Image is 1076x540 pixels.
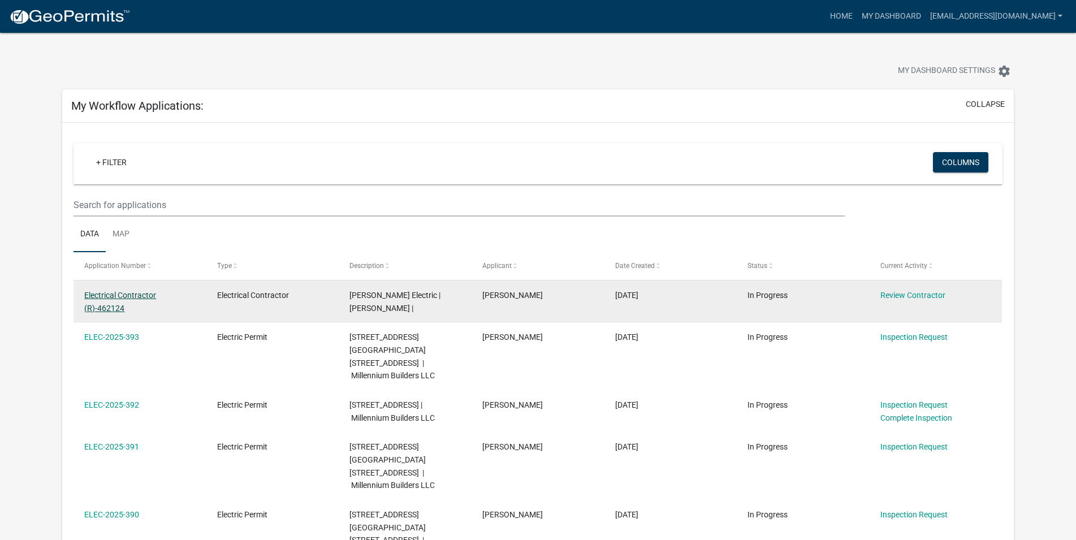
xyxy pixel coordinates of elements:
span: Electric Permit [217,400,267,409]
button: Columns [933,152,988,172]
a: ELEC-2025-391 [84,442,139,451]
a: Review Contractor [880,291,945,300]
a: Data [74,217,106,253]
span: Ben Marrs [482,291,543,300]
span: 2094 ASTER DRIVE 2094 Aster Drive lot 309 | Millennium Builders LLC [349,400,435,422]
span: 07/22/2025 [615,332,638,342]
span: Type [217,262,232,270]
span: Status [747,262,767,270]
span: Current Activity [880,262,927,270]
datatable-header-cell: Application Number [74,252,206,279]
span: Application Number [84,262,146,270]
span: Ben Marrs [482,442,543,451]
datatable-header-cell: Date Created [604,252,737,279]
a: Inspection Request [880,332,948,342]
i: settings [997,64,1011,78]
span: In Progress [747,291,788,300]
a: Home [826,6,857,27]
button: My Dashboard Settingssettings [889,60,1020,82]
datatable-header-cell: Applicant [472,252,604,279]
span: Electric Permit [217,332,267,342]
h5: My Workflow Applications: [71,99,204,113]
a: My Dashboard [857,6,926,27]
span: Electric Permit [217,442,267,451]
a: Complete Inspection [880,413,952,422]
a: Inspection Request [880,400,948,409]
span: 07/22/2025 [615,442,638,451]
a: Inspection Request [880,442,948,451]
span: 2092 ASTER DRIVE 2092 Aster Drive | Millennium Builders LLC [349,332,435,380]
span: In Progress [747,510,788,519]
datatable-header-cell: Description [339,252,472,279]
button: collapse [966,98,1005,110]
a: Map [106,217,136,253]
input: Search for applications [74,193,845,217]
span: Electric Permit [217,510,267,519]
span: Ben Marrs [482,400,543,409]
a: ELEC-2025-393 [84,332,139,342]
datatable-header-cell: Status [737,252,870,279]
span: 2096 ASTER DRIVE 2096 Aster Drive | Millennium Builders LLC [349,442,435,490]
span: My Dashboard Settings [898,64,995,78]
span: Ben Marrs Electric | Ben Marrs | [349,291,440,313]
a: + Filter [87,152,136,172]
a: ELEC-2025-390 [84,510,139,519]
span: 08/11/2025 [615,291,638,300]
span: In Progress [747,400,788,409]
span: Description [349,262,384,270]
a: Inspection Request [880,510,948,519]
span: Ben Marrs [482,510,543,519]
span: Electrical Contractor [217,291,289,300]
span: Date Created [615,262,655,270]
span: In Progress [747,442,788,451]
datatable-header-cell: Type [206,252,339,279]
datatable-header-cell: Current Activity [870,252,1002,279]
span: 07/22/2025 [615,510,638,519]
span: 07/22/2025 [615,400,638,409]
a: ELEC-2025-392 [84,400,139,409]
span: In Progress [747,332,788,342]
span: Applicant [482,262,512,270]
a: [EMAIL_ADDRESS][DOMAIN_NAME] [926,6,1067,27]
span: Ben Marrs [482,332,543,342]
a: Electrical Contractor (R)-462124 [84,291,156,313]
